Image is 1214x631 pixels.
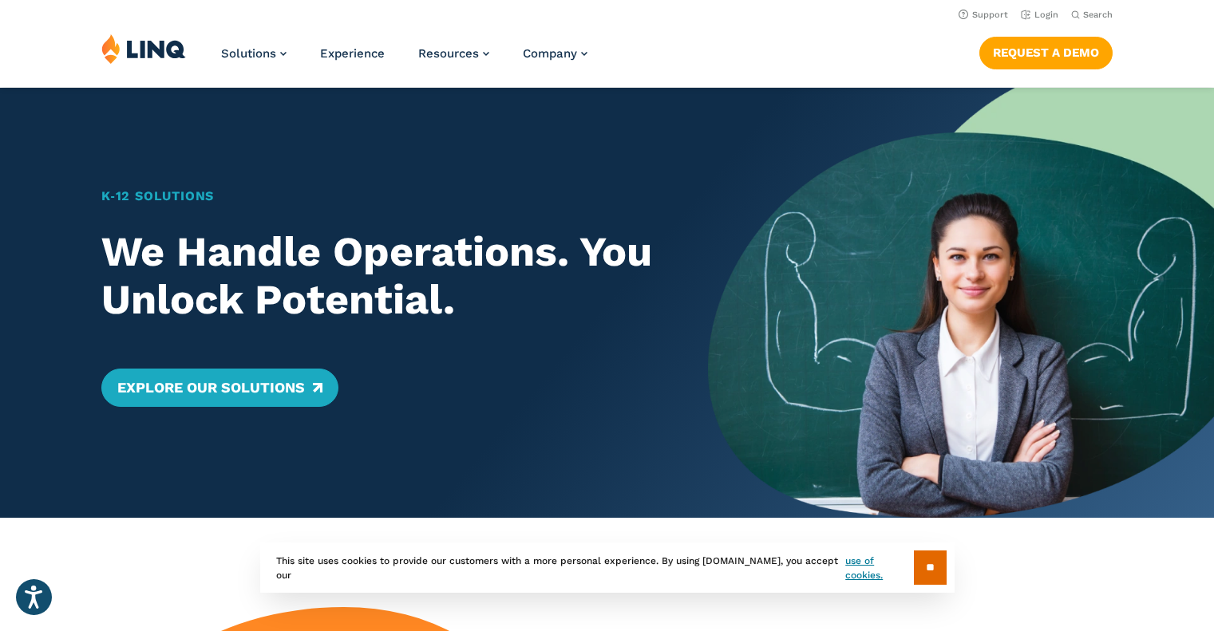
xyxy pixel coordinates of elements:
span: Company [523,46,577,61]
img: LINQ | K‑12 Software [101,34,186,64]
button: Open Search Bar [1071,9,1113,21]
nav: Button Navigation [979,34,1113,69]
a: Company [523,46,587,61]
img: Home Banner [708,88,1214,518]
a: Solutions [221,46,287,61]
a: Explore Our Solutions [101,369,338,407]
span: Resources [418,46,479,61]
div: This site uses cookies to provide our customers with a more personal experience. By using [DOMAIN... [260,542,955,593]
a: Request a Demo [979,37,1113,69]
a: use of cookies. [845,554,913,582]
nav: Primary Navigation [221,34,587,86]
a: Experience [320,46,385,61]
h1: K‑12 Solutions [101,187,659,206]
span: Search [1083,10,1113,20]
span: Solutions [221,46,276,61]
a: Resources [418,46,489,61]
a: Login [1021,10,1058,20]
h2: We Handle Operations. You Unlock Potential. [101,228,659,324]
a: Support [959,10,1008,20]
